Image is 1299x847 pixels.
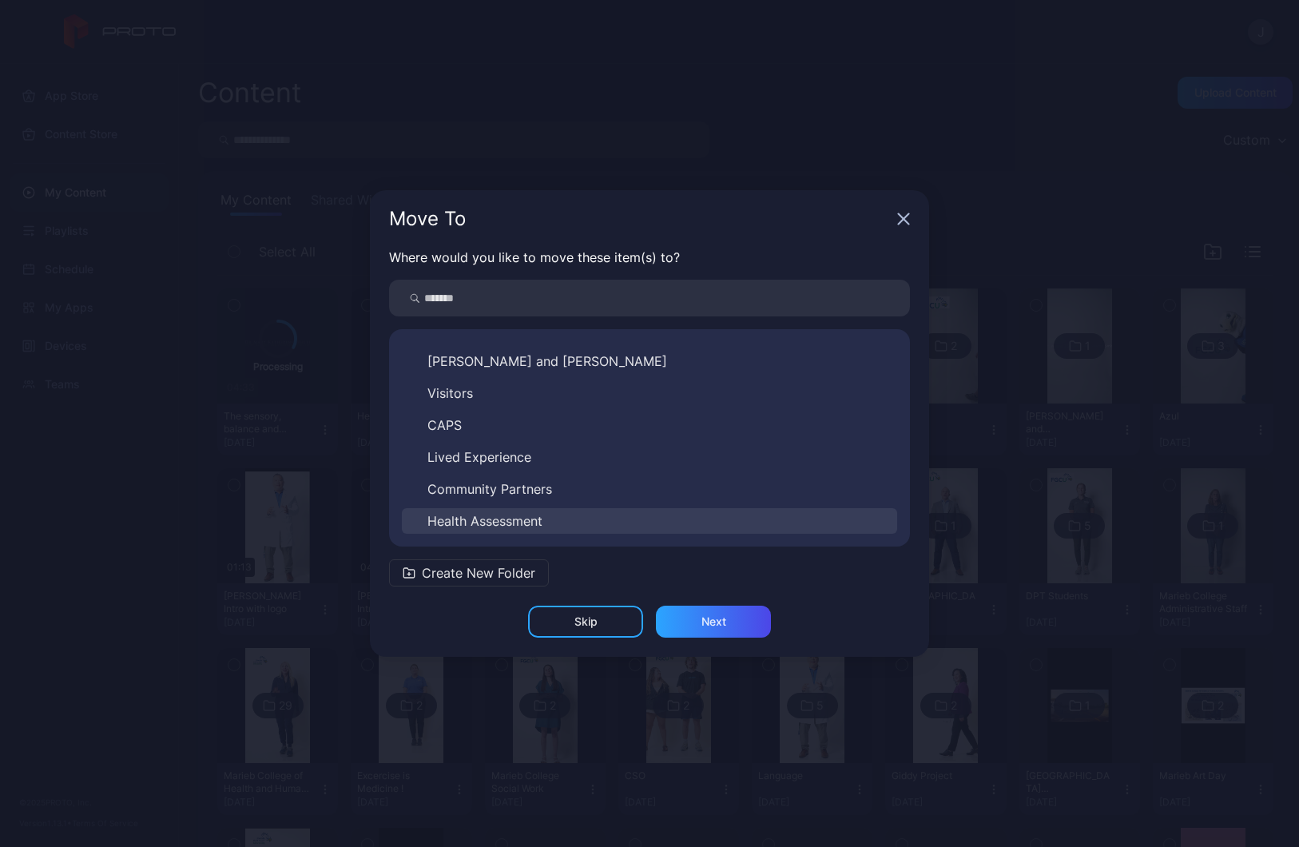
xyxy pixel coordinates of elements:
div: Skip [574,615,598,628]
span: Health Assessment [427,511,542,531]
button: Health Assessment [402,508,897,534]
button: Create New Folder [389,559,549,587]
span: Community Partners [427,479,552,499]
button: CAPS [402,412,897,438]
button: Next [656,606,771,638]
span: Create New Folder [422,563,535,583]
p: Where would you like to move these item(s) to? [389,248,910,267]
button: Lived Experience [402,444,897,470]
span: CAPS [427,416,462,435]
button: Skip [528,606,643,638]
button: Community Partners [402,476,897,502]
button: [PERSON_NAME] and [PERSON_NAME] [402,348,897,374]
div: Move To [389,209,891,229]
div: Next [701,615,726,628]
span: Visitors [427,384,473,403]
span: Lived Experience [427,447,531,467]
span: [PERSON_NAME] and [PERSON_NAME] [427,352,667,371]
button: Visitors [402,380,897,406]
